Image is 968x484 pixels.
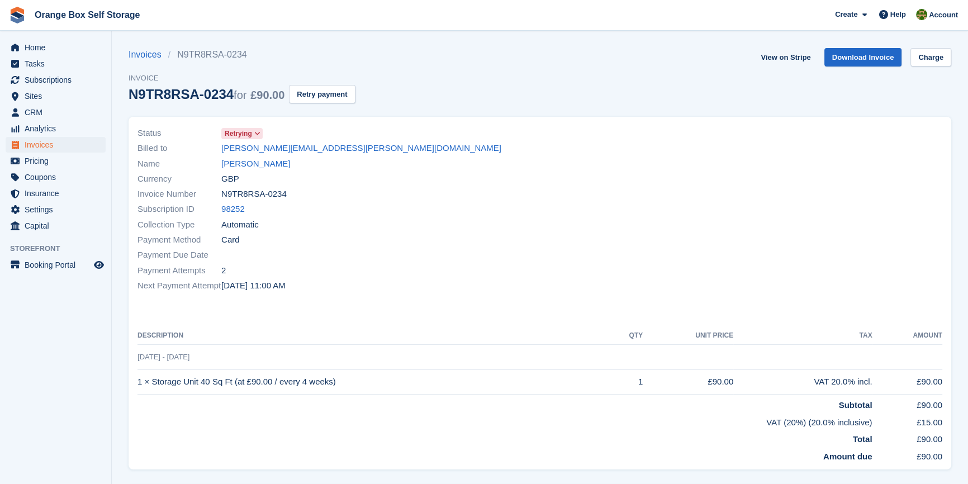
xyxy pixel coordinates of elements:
span: Payment Attempts [137,264,221,277]
a: [PERSON_NAME] [221,158,290,170]
span: Subscriptions [25,72,92,88]
td: £90.00 [872,395,942,412]
span: Currency [137,173,221,186]
a: menu [6,121,106,136]
a: menu [6,202,106,217]
td: £90.00 [872,369,942,395]
a: menu [6,218,106,234]
span: Capital [25,218,92,234]
span: Insurance [25,186,92,201]
img: SARAH T [916,9,927,20]
span: Tasks [25,56,92,72]
a: menu [6,137,106,153]
td: 1 [610,369,643,395]
span: CRM [25,105,92,120]
span: GBP [221,173,239,186]
th: Description [137,327,610,345]
th: Amount [872,327,942,345]
span: Analytics [25,121,92,136]
span: Payment Method [137,234,221,246]
a: menu [6,40,106,55]
th: Tax [733,327,872,345]
a: menu [6,169,106,185]
time: 2025-08-29 10:00:23 UTC [221,279,286,292]
img: stora-icon-8386f47178a22dfd0bd8f6a31ec36ba5ce8667c1dd55bd0f319d3a0aa187defe.svg [9,7,26,23]
span: Storefront [10,243,111,254]
span: Invoice [129,73,355,84]
strong: Subtotal [838,400,872,410]
span: Home [25,40,92,55]
span: Invoice Number [137,188,221,201]
a: 98252 [221,203,245,216]
span: Invoices [25,137,92,153]
a: menu [6,257,106,273]
strong: Amount due [823,452,872,461]
th: QTY [610,327,643,345]
span: £90.00 [250,89,284,101]
td: VAT (20%) (20.0% inclusive) [137,412,872,429]
div: VAT 20.0% incl. [733,376,872,388]
span: Billed to [137,142,221,155]
td: £90.00 [643,369,733,395]
a: menu [6,105,106,120]
span: Payment Due Date [137,249,221,262]
span: Create [835,9,857,20]
span: Name [137,158,221,170]
td: £15.00 [872,412,942,429]
span: Subscription ID [137,203,221,216]
span: Help [890,9,906,20]
a: menu [6,88,106,104]
th: Unit Price [643,327,733,345]
a: menu [6,186,106,201]
span: Status [137,127,221,140]
td: £90.00 [872,446,942,463]
a: Download Invoice [824,48,902,67]
td: £90.00 [872,429,942,446]
span: 2 [221,264,226,277]
td: 1 × Storage Unit 40 Sq Ft (at £90.00 / every 4 weeks) [137,369,610,395]
nav: breadcrumbs [129,48,355,61]
span: Card [221,234,240,246]
div: N9TR8RSA-0234 [129,87,284,102]
a: View on Stripe [756,48,815,67]
span: Collection Type [137,219,221,231]
span: Sites [25,88,92,104]
span: Next Payment Attempt [137,279,221,292]
span: Settings [25,202,92,217]
button: Retry payment [289,85,355,103]
span: for [234,89,246,101]
strong: Total [853,434,872,444]
span: Booking Portal [25,257,92,273]
span: Account [929,10,958,21]
a: Retrying [221,127,263,140]
a: menu [6,56,106,72]
a: Preview store [92,258,106,272]
span: Pricing [25,153,92,169]
a: [PERSON_NAME][EMAIL_ADDRESS][PERSON_NAME][DOMAIN_NAME] [221,142,501,155]
span: Retrying [225,129,252,139]
a: menu [6,153,106,169]
a: Orange Box Self Storage [30,6,145,24]
span: Automatic [221,219,259,231]
a: menu [6,72,106,88]
span: N9TR8RSA-0234 [221,188,287,201]
a: Charge [910,48,951,67]
span: [DATE] - [DATE] [137,353,189,361]
span: Coupons [25,169,92,185]
a: Invoices [129,48,168,61]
